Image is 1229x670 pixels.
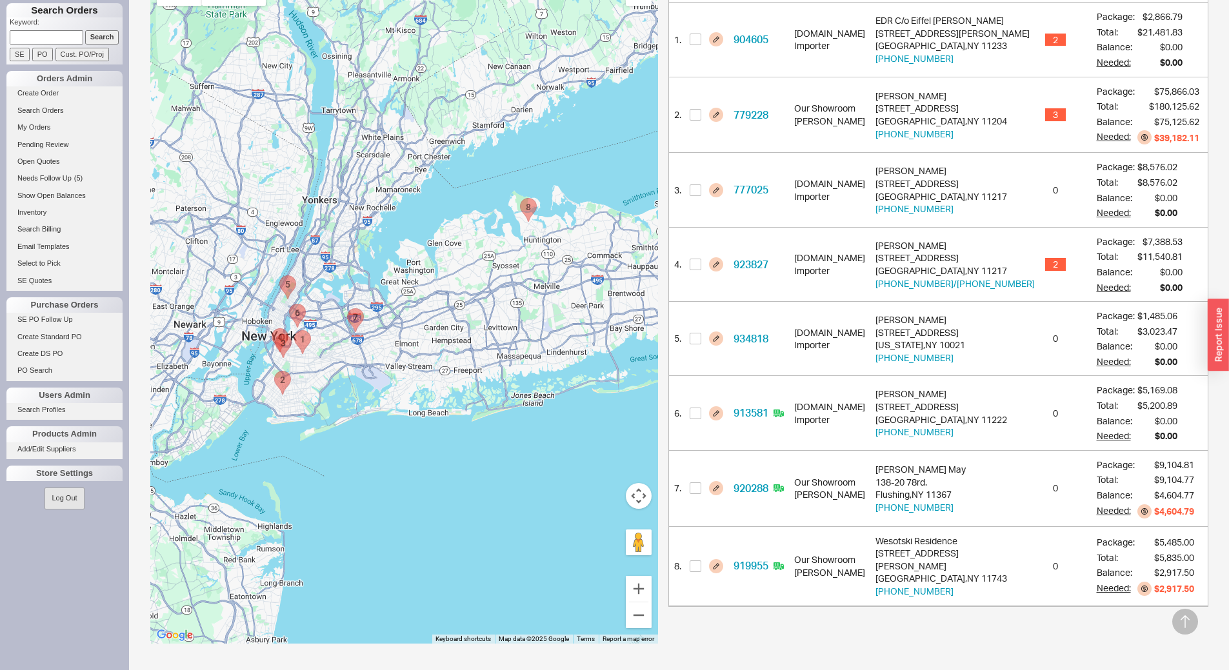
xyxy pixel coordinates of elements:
[1045,407,1066,420] span: 0
[6,240,123,253] a: Email Templates
[875,535,1035,547] div: Wesotski Residence
[626,529,652,555] button: Drag Pegman onto the map to open Street View
[1160,281,1183,294] div: $0.00
[1097,115,1135,128] div: Balance:
[1097,206,1135,219] div: Needed:
[1097,56,1135,69] div: Needed:
[734,108,768,121] a: 779228
[6,172,123,185] a: Needs Follow Up(5)
[154,627,196,644] img: Google
[875,426,954,438] button: [PHONE_NUMBER]
[1137,384,1177,397] div: $5,169.08
[794,115,865,128] div: [PERSON_NAME]
[875,128,954,141] button: [PHONE_NUMBER]
[669,376,684,450] div: 6 .
[875,463,977,513] div: 138-20 78rd. Flushing , NY 11367
[1097,235,1135,248] div: Package:
[347,308,364,332] div: 920288 - 138-20 78rd.
[669,3,684,77] div: 1 .
[626,483,652,509] button: Map camera controls
[1143,10,1183,23] div: $2,866.79
[794,251,865,264] div: [DOMAIN_NAME]
[6,138,123,152] a: Pending Review
[669,228,684,302] div: 4 .
[794,326,865,339] div: [DOMAIN_NAME]
[734,258,768,271] a: 923827
[1097,325,1135,338] div: Total:
[1097,250,1135,263] div: Total:
[626,576,652,602] button: Zoom in
[10,48,30,61] input: SE
[6,86,123,100] a: Create Order
[1097,429,1135,442] div: Needed:
[794,190,865,203] div: Importer
[1154,115,1199,128] div: $75,125.62
[1154,551,1194,564] div: $5,835.00
[289,304,306,328] div: 913581 - 24 Jewel Street
[1160,266,1183,279] div: $0.00
[794,566,865,579] div: [PERSON_NAME]
[6,104,123,117] a: Search Orders
[577,635,595,642] a: Terms
[1097,458,1135,471] div: Package:
[6,155,123,168] a: Open Quotes
[6,3,123,17] h1: Search Orders
[6,313,123,326] a: SE PO Follow Up
[669,77,684,153] div: 2 .
[1045,258,1066,271] span: 2
[875,14,1030,27] div: EDR C/o Eiffel [PERSON_NAME]
[1155,340,1177,353] div: $0.00
[6,297,123,313] div: Purchase Orders
[1154,132,1199,144] div: $39,182.11
[669,153,684,227] div: 3 .
[875,313,965,326] div: [PERSON_NAME]
[1097,582,1135,596] div: Needed:
[279,275,296,299] div: 934818 - 912 5th Avenue
[294,330,311,354] div: 904605 - 429 Halsey Street
[520,198,537,222] div: 919955 - 7 Harbor Hill Drive
[1097,26,1135,39] div: Total:
[1160,41,1183,54] div: $0.00
[1154,473,1194,486] div: $9,104.77
[1160,56,1183,69] div: $0.00
[669,451,684,527] div: 7 .
[1097,384,1135,397] div: Package:
[499,635,569,642] span: Map data ©2025 Google
[272,328,288,352] div: 923827 - 423 Atlantic Avenue
[1045,482,1066,495] span: 0
[1155,206,1177,219] div: $0.00
[32,48,53,61] input: PO
[794,27,865,40] div: [DOMAIN_NAME]
[875,14,1030,64] div: [STREET_ADDRESS][PERSON_NAME] [GEOGRAPHIC_DATA] , NY 11233
[734,183,768,196] a: 777025
[875,535,1035,598] div: [STREET_ADDRESS] [PERSON_NAME][GEOGRAPHIC_DATA] , NY 11743
[1137,250,1183,263] div: $11,540.81
[435,635,491,644] button: Keyboard shortcuts
[1155,429,1177,442] div: $0.00
[17,174,72,182] span: Needs Follow Up
[6,426,123,442] div: Products Admin
[1137,161,1177,173] div: $8,576.02
[1137,399,1177,412] div: $5,200.89
[6,274,123,288] a: SE Quotes
[6,206,123,219] a: Inventory
[17,141,69,148] span: Pending Review
[10,17,123,30] p: Keyword:
[794,102,865,115] div: Our Showroom
[1045,184,1066,197] span: 0
[794,400,865,413] div: [DOMAIN_NAME]
[1137,176,1177,189] div: $8,576.02
[6,189,123,202] a: Show Open Balances
[1097,340,1135,353] div: Balance:
[794,177,865,190] div: [DOMAIN_NAME]
[45,488,84,509] button: Log Out
[1097,473,1135,486] div: Total:
[1097,415,1135,428] div: Balance:
[1137,325,1177,338] div: $3,023.47
[85,30,119,44] input: Search
[1154,505,1194,518] div: $4,604.79
[875,351,954,364] button: [PHONE_NUMBER]
[154,627,196,644] a: Open this area in Google Maps (opens a new window)
[1097,130,1135,144] div: Needed:
[875,388,1007,438] div: [STREET_ADDRESS] [GEOGRAPHIC_DATA] , NY 11222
